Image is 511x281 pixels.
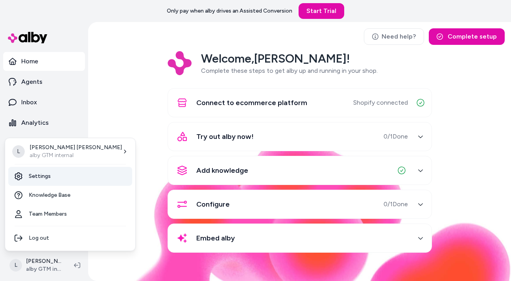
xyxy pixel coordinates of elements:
span: Knowledge Base [29,191,70,199]
a: Team Members [8,205,132,224]
span: L [12,145,25,158]
p: alby GTM internal [30,152,122,159]
a: Settings [8,167,132,186]
p: [PERSON_NAME] [PERSON_NAME] [30,144,122,152]
div: Log out [8,229,132,248]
